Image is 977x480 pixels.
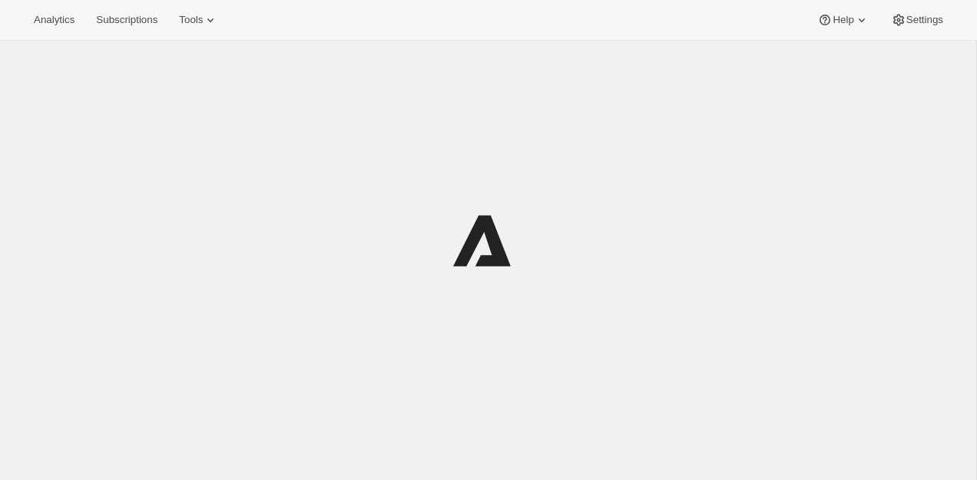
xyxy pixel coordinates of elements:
button: Analytics [25,9,84,31]
span: Help [833,14,853,26]
button: Tools [170,9,227,31]
button: Settings [882,9,952,31]
span: Tools [179,14,203,26]
span: Settings [906,14,943,26]
span: Analytics [34,14,75,26]
button: Help [808,9,878,31]
span: Subscriptions [96,14,157,26]
button: Subscriptions [87,9,167,31]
